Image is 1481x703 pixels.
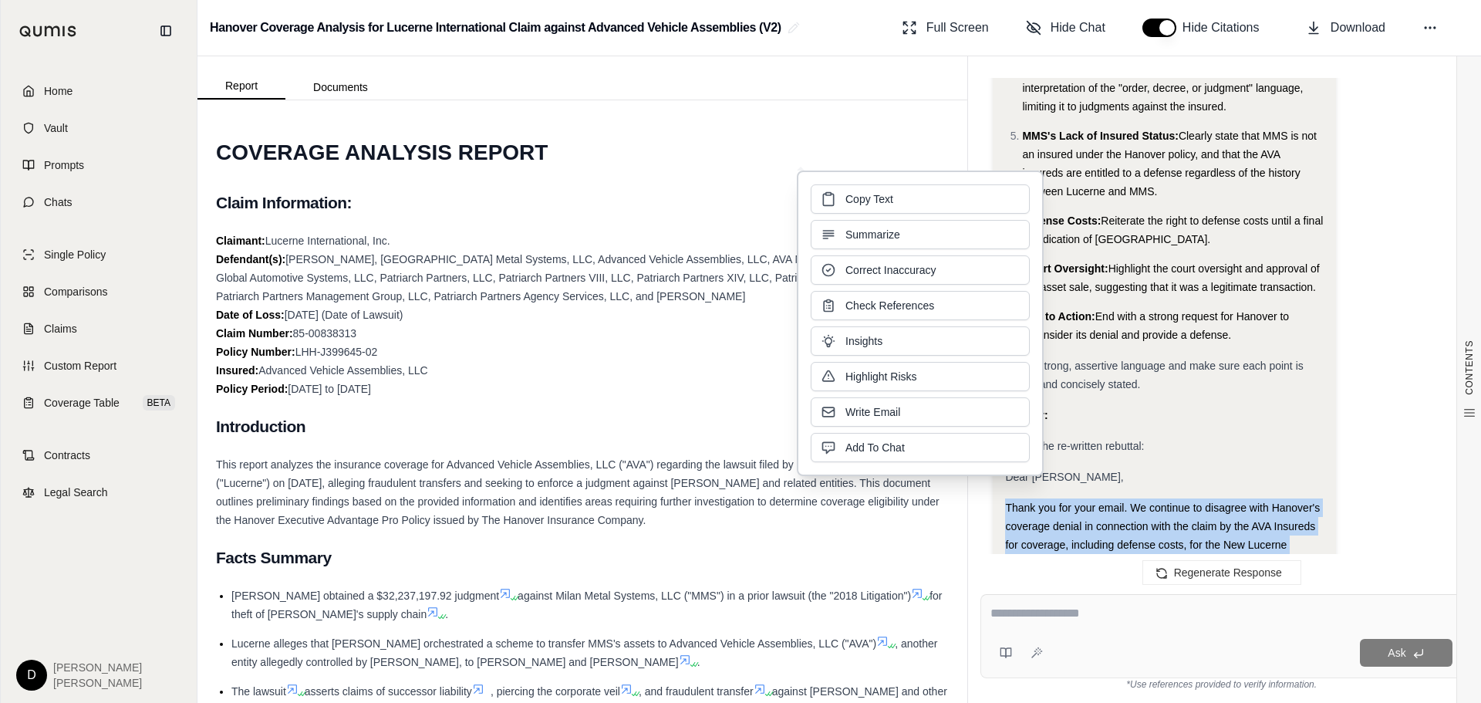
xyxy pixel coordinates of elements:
[44,395,120,411] span: Coverage Table
[896,12,995,43] button: Full Screen
[1005,471,1123,483] span: Dear [PERSON_NAME],
[231,590,943,620] span: for theft of [PERSON_NAME]'s supply chain
[639,685,754,698] span: , and fraudulent transfer
[295,346,378,358] span: LHH-J399645-02
[1388,647,1405,659] span: Ask
[44,83,73,99] span: Home
[697,656,700,668] span: .
[811,397,1030,427] button: Write Email
[1020,12,1112,43] button: Hide Chat
[811,255,1030,285] button: Correct Inaccuracy
[845,262,936,278] span: Correct Inaccuracy
[1005,502,1320,588] span: Thank you for your email. We continue to disagree with Hanover's coverage denial in connection wi...
[845,369,917,384] span: Highlight Risks
[216,253,923,302] span: [PERSON_NAME], [GEOGRAPHIC_DATA] Metal Systems, LLC, Advanced Vehicle Assemblies, LLC, AVA Milan ...
[10,185,187,219] a: Chats
[197,73,285,100] button: Report
[216,309,285,321] strong: Date of Loss:
[44,194,73,210] span: Chats
[44,485,108,500] span: Legal Search
[153,19,178,43] button: Collapse sidebar
[19,25,77,37] img: Qumis Logo
[44,284,107,299] span: Comparisons
[44,321,77,336] span: Claims
[216,327,293,340] strong: Claim Number:
[44,247,106,262] span: Single Policy
[1022,310,1095,323] span: Call to Action:
[231,637,876,650] span: Lucerne alleges that [PERSON_NAME] orchestrated a scheme to transfer MMS's assets to Advanced Veh...
[216,253,285,265] strong: Defendant(s):
[1022,262,1108,275] span: Court Oversight:
[216,411,949,443] h2: Introduction
[1360,639,1452,667] button: Ask
[44,448,90,463] span: Contracts
[44,157,84,173] span: Prompts
[305,685,472,698] span: asserts claims of successor liability
[44,358,116,373] span: Custom Report
[231,590,499,602] span: [PERSON_NAME] obtained a $32,237,197.92 judgment
[16,660,47,691] div: D
[10,312,187,346] a: Claims
[293,327,357,340] span: 85-00838313
[10,74,187,108] a: Home
[216,131,949,174] h1: COVERAGE ANALYSIS REPORT
[1005,360,1303,390] span: I'll use strong, assertive language and make sure each point is clearly and concisely stated.
[216,187,949,219] h2: Claim Information:
[10,238,187,272] a: Single Policy
[1142,560,1301,585] button: Regenerate Response
[10,111,187,145] a: Vault
[231,685,286,698] span: The lawsuit
[1022,215,1101,227] span: Defense Costs:
[811,362,1030,391] button: Highlight Risks
[811,291,1030,320] button: Check References
[811,220,1030,249] button: Summarize
[1182,19,1269,37] span: Hide Citations
[1022,262,1319,293] span: Highlight the court oversight and approval of the asset sale, suggesting that it was a legitimate...
[288,383,371,395] span: [DATE] to [DATE]
[1022,310,1289,341] span: End with a strong request for Hanover to reconsider its denial and provide a defense.
[210,14,781,42] h2: Hanover Coverage Analysis for Lucerne International Claim against Advanced Vehicle Assemblies (V2)
[216,542,949,574] h2: Facts Summary
[1051,19,1105,37] span: Hide Chat
[285,75,396,100] button: Documents
[845,227,900,242] span: Summarize
[980,678,1462,691] div: *Use references provided to verify information.
[143,395,175,411] span: BETA
[518,590,911,602] span: against Milan Metal Systems, LLC ("MMS") in a prior lawsuit (the "2018 Litigation")
[811,184,1030,214] button: Copy Text
[811,433,1030,462] button: Add To Chat
[265,235,390,247] span: Lucerne International, Inc.
[845,298,934,313] span: Check References
[10,475,187,509] a: Legal Search
[845,440,905,455] span: Add To Chat
[1331,19,1385,37] span: Download
[491,685,620,698] span: , piercing the corporate veil
[53,660,142,675] span: [PERSON_NAME]
[1022,215,1323,245] span: Reiterate the right to defense costs until a final adjudication of [GEOGRAPHIC_DATA].
[845,191,893,207] span: Copy Text
[285,309,403,321] span: [DATE] (Date of Lawsuit)
[216,364,258,377] strong: Insured:
[845,333,882,349] span: Insights
[445,608,448,620] span: .
[1005,440,1144,452] span: Here's the re-written rebuttal:
[845,404,900,420] span: Write Email
[1300,12,1392,43] button: Download
[216,458,940,526] span: This report analyzes the insurance coverage for Advanced Vehicle Assemblies, LLC ("AVA") regardin...
[10,349,187,383] a: Custom Report
[811,326,1030,356] button: Insights
[258,364,427,377] span: Advanced Vehicle Assemblies, LLC
[1174,566,1282,579] span: Regenerate Response
[216,383,288,395] strong: Policy Period:
[44,120,68,136] span: Vault
[1022,130,1178,142] span: MMS's Lack of Insured Status:
[10,386,187,420] a: Coverage TableBETA
[216,235,265,247] strong: Claimant:
[1463,340,1476,395] span: CONTENTS
[10,275,187,309] a: Comparisons
[10,438,187,472] a: Contracts
[926,19,989,37] span: Full Screen
[10,148,187,182] a: Prompts
[1022,130,1316,198] span: Clearly state that MMS is not an insured under the Hanover policy, and that the AVA insureds are ...
[53,675,142,691] span: [PERSON_NAME]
